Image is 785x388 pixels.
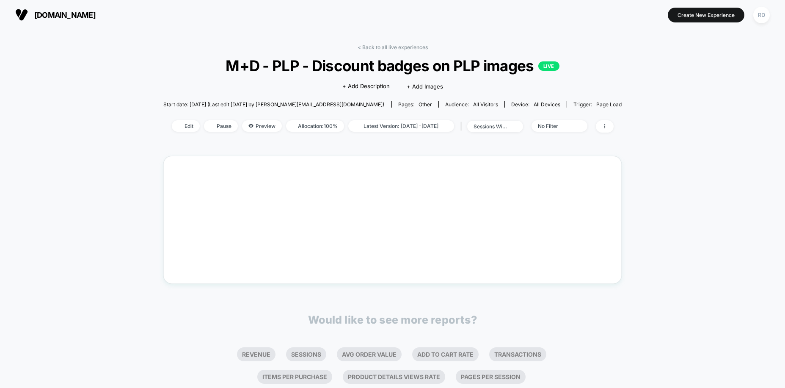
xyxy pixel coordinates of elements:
[204,120,238,132] span: Pause
[504,101,567,108] span: Device:
[445,101,498,108] div: Audience:
[398,101,432,108] div: Pages:
[534,101,560,108] span: all devices
[348,120,454,132] span: Latest Version: [DATE] - [DATE]
[358,44,428,50] a: < Back to all live experiences
[163,101,384,108] span: Start date: [DATE] (Last edit [DATE] by [PERSON_NAME][EMAIL_ADDRESS][DOMAIN_NAME])
[407,83,443,90] span: + Add Images
[596,101,622,108] span: Page Load
[186,57,599,75] span: M+D - PLP - Discount badges on PLP images
[343,370,445,384] li: Product Details Views Rate
[753,7,770,23] div: RD
[13,8,98,22] button: [DOMAIN_NAME]
[15,8,28,21] img: Visually logo
[538,61,559,71] p: LIVE
[751,6,772,24] button: RD
[342,82,390,91] span: + Add Description
[474,123,507,130] div: sessions with impression
[456,370,526,384] li: Pages Per Session
[412,347,479,361] li: Add To Cart Rate
[34,11,96,19] span: [DOMAIN_NAME]
[538,123,572,129] div: No Filter
[308,313,477,326] p: Would like to see more reports?
[237,347,275,361] li: Revenue
[573,101,622,108] div: Trigger:
[473,101,498,108] span: All Visitors
[286,347,326,361] li: Sessions
[337,347,402,361] li: Avg Order Value
[458,120,467,133] span: |
[668,8,744,22] button: Create New Experience
[419,101,432,108] span: other
[172,120,200,132] span: Edit
[489,347,546,361] li: Transactions
[242,120,282,132] span: Preview
[286,120,344,132] span: Allocation: 100%
[257,370,332,384] li: Items Per Purchase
